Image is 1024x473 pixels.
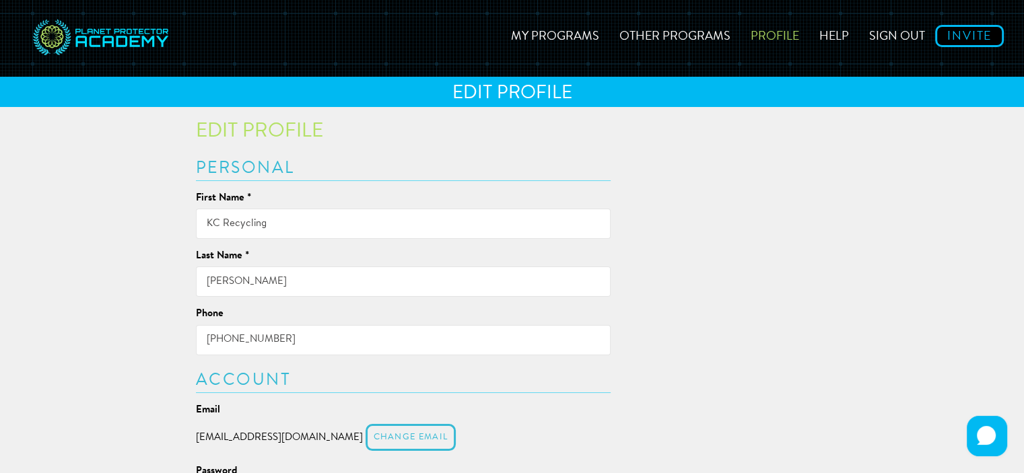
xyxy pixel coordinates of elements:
a: Profile [741,10,809,58]
img: svg+xml;base64,PD94bWwgdmVyc2lvbj0iMS4wIiBlbmNvZGluZz0idXRmLTgiPz4NCjwhLS0gR2VuZXJhdG9yOiBBZG9iZS... [30,10,172,67]
iframe: HelpCrunch [963,412,1011,460]
a: Sign out [859,10,935,58]
h3: Personal [196,160,611,177]
label: Phone [196,307,224,321]
a: My Programs [501,10,609,58]
a: Invite [935,25,1004,47]
a: Other Programs [609,10,741,58]
a: Help [809,10,859,58]
h4: Edit Profile [196,121,611,143]
label: First Name * [196,191,251,205]
input: Doe [196,266,611,297]
span: [EMAIL_ADDRESS][DOMAIN_NAME] [196,433,363,443]
input: 111-111-1111 [196,325,611,355]
input: Jane [196,209,611,239]
label: Last Name * [196,249,249,263]
label: Email [196,403,220,417]
h3: Account [196,372,611,389]
button: Change email [366,424,456,451]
